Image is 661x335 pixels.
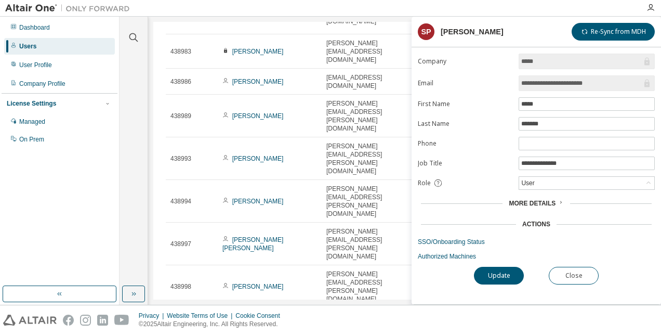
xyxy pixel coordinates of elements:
[170,197,191,205] span: 438994
[63,315,74,326] img: facebook.svg
[170,112,191,120] span: 438989
[326,227,421,261] span: [PERSON_NAME][EMAIL_ADDRESS][PERSON_NAME][DOMAIN_NAME]
[232,198,284,205] a: [PERSON_NAME]
[418,23,434,40] div: sp
[326,270,421,303] span: [PERSON_NAME][EMAIL_ADDRESS][PERSON_NAME][DOMAIN_NAME]
[418,139,512,148] label: Phone
[235,312,286,320] div: Cookie Consent
[418,57,512,66] label: Company
[19,42,36,50] div: Users
[97,315,108,326] img: linkedin.svg
[522,220,550,228] div: Actions
[326,73,421,90] span: [EMAIL_ADDRESS][DOMAIN_NAME]
[509,200,556,207] span: More Details
[549,267,599,285] button: Close
[170,47,191,56] span: 438983
[326,185,421,218] span: [PERSON_NAME][EMAIL_ADDRESS][PERSON_NAME][DOMAIN_NAME]
[418,100,512,108] label: First Name
[520,177,536,189] div: User
[326,39,421,64] span: [PERSON_NAME][EMAIL_ADDRESS][DOMAIN_NAME]
[19,118,45,126] div: Managed
[474,267,524,285] button: Update
[3,315,57,326] img: altair_logo.svg
[167,312,235,320] div: Website Terms of Use
[418,252,655,261] a: Authorized Machines
[232,283,284,290] a: [PERSON_NAME]
[19,80,65,88] div: Company Profile
[418,179,431,187] span: Role
[572,23,655,41] button: Re-Sync from MDH
[232,78,284,85] a: [PERSON_NAME]
[19,61,52,69] div: User Profile
[170,240,191,248] span: 438997
[170,78,191,86] span: 438986
[222,236,283,252] a: [PERSON_NAME] [PERSON_NAME]
[80,315,91,326] img: instagram.svg
[19,135,44,144] div: On Prem
[326,99,421,133] span: [PERSON_NAME][EMAIL_ADDRESS][PERSON_NAME][DOMAIN_NAME]
[7,99,56,108] div: License Settings
[326,142,421,175] span: [PERSON_NAME][EMAIL_ADDRESS][PERSON_NAME][DOMAIN_NAME]
[418,159,512,167] label: Job Title
[418,79,512,87] label: Email
[139,320,286,329] p: © 2025 Altair Engineering, Inc. All Rights Reserved.
[441,28,504,36] div: [PERSON_NAME]
[232,112,284,120] a: [PERSON_NAME]
[5,3,135,14] img: Altair One
[232,48,284,55] a: [PERSON_NAME]
[170,282,191,291] span: 438998
[19,23,50,32] div: Dashboard
[232,155,284,162] a: [PERSON_NAME]
[170,154,191,163] span: 438993
[519,177,654,189] div: User
[114,315,129,326] img: youtube.svg
[418,238,655,246] a: SSO/Onboarding Status
[418,120,512,128] label: Last Name
[139,312,167,320] div: Privacy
